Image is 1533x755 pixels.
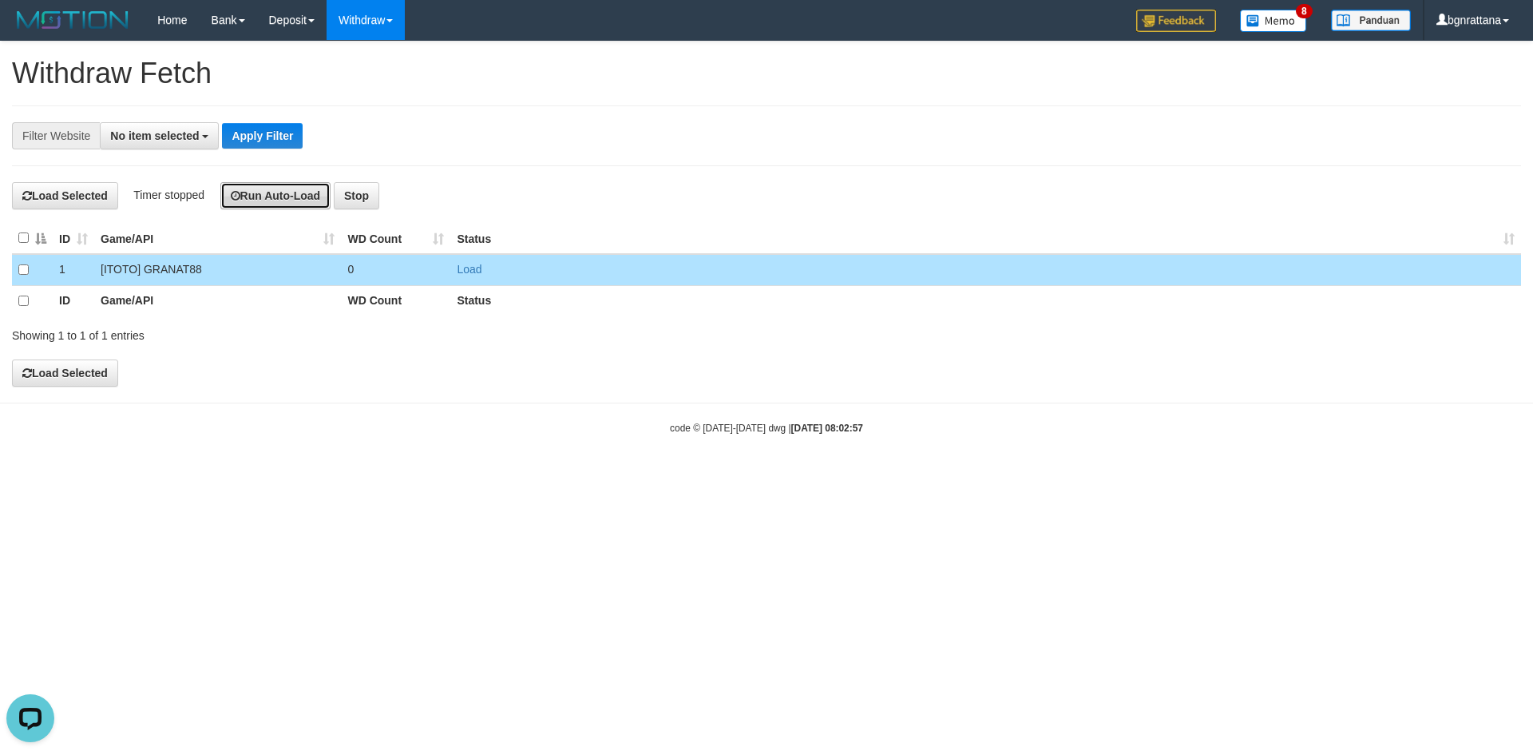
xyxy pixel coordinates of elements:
th: Game/API: activate to sort column ascending [94,223,341,254]
img: Feedback.jpg [1136,10,1216,32]
small: code © [DATE]-[DATE] dwg | [670,423,863,434]
th: Status [450,285,1521,316]
th: Game/API [94,285,341,316]
button: Load Selected [12,182,118,209]
div: Showing 1 to 1 of 1 entries [12,321,627,344]
span: Timer stopped [133,189,204,201]
strong: [DATE] 08:02:57 [791,423,863,434]
th: WD Count: activate to sort column ascending [341,223,450,254]
span: No item selected [110,129,199,142]
img: panduan.png [1331,10,1411,31]
button: Load Selected [12,360,118,387]
button: Open LiveChat chat widget [6,6,54,54]
img: MOTION_logo.png [12,8,133,32]
button: Apply Filter [222,123,303,149]
td: [ITOTO] GRANAT88 [94,254,341,286]
div: Filter Website [12,122,100,149]
span: 8 [1296,4,1313,18]
th: WD Count [341,285,450,316]
th: ID: activate to sort column ascending [53,223,94,254]
button: Run Auto-Load [220,182,331,209]
button: No item selected [100,122,219,149]
img: Button%20Memo.svg [1240,10,1307,32]
td: 1 [53,254,94,286]
th: ID [53,285,94,316]
th: Status: activate to sort column ascending [450,223,1521,254]
span: 0 [347,263,354,276]
h1: Withdraw Fetch [12,58,1521,89]
button: Stop [334,182,379,209]
a: Load [457,263,481,276]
